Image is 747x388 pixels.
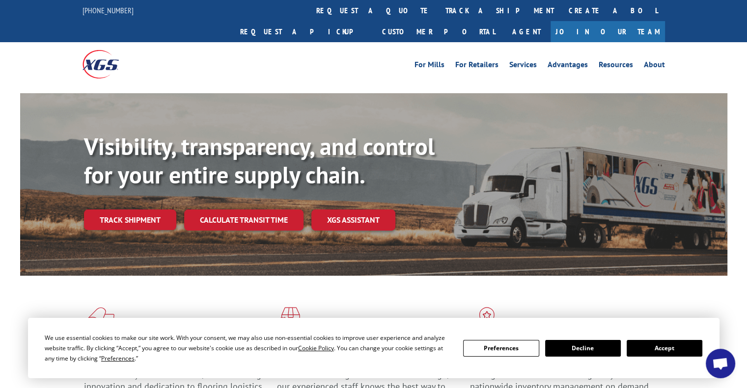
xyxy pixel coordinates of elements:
a: Services [509,61,537,72]
a: About [644,61,665,72]
a: Agent [502,21,551,42]
a: Join Our Team [551,21,665,42]
a: Customer Portal [375,21,502,42]
button: Accept [627,340,702,357]
a: Track shipment [84,209,176,230]
a: Request a pickup [233,21,375,42]
img: xgs-icon-flagship-distribution-model-red [470,307,504,333]
a: Open chat [706,349,735,378]
a: XGS ASSISTANT [311,209,395,231]
button: Decline [545,340,621,357]
div: We use essential cookies to make our site work. With your consent, we may also use non-essential ... [45,333,451,363]
b: Visibility, transparency, and control for your entire supply chain. [84,131,435,190]
span: Preferences [101,354,135,362]
a: [PHONE_NUMBER] [83,5,134,15]
a: Advantages [548,61,588,72]
a: For Mills [415,61,444,72]
div: Cookie Consent Prompt [28,318,719,378]
a: Calculate transit time [184,209,304,231]
img: xgs-icon-total-supply-chain-intelligence-red [84,307,114,333]
img: xgs-icon-focused-on-flooring-red [277,307,300,333]
a: For Retailers [455,61,498,72]
a: Resources [599,61,633,72]
button: Preferences [463,340,539,357]
span: Cookie Policy [298,344,334,352]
